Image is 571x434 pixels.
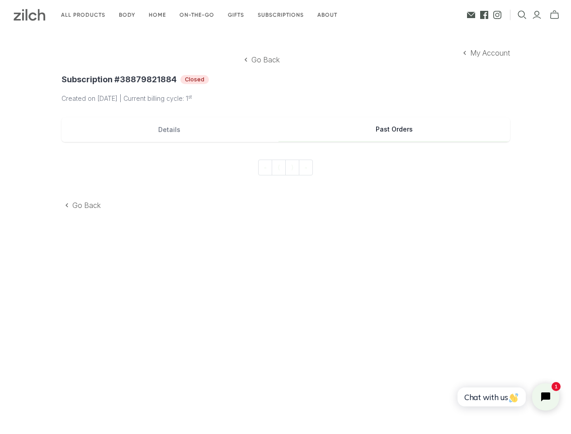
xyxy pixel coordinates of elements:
[180,75,209,84] span: Closed
[532,10,542,20] a: Login
[278,118,510,142] button: Past Orders
[188,94,192,100] sup: st
[142,5,173,26] a: Home
[186,94,192,103] span: 1
[518,10,527,19] button: Open search
[114,75,177,84] span: # 38879821884
[61,94,510,103] div: Created on [DATE]
[448,376,567,418] iframe: Tidio Chat
[61,75,114,84] span: Subscription
[241,55,280,65] button: Go Back
[14,9,45,21] img: Zilch has done the hard yards and handpicked the best ethical and sustainable products for you an...
[311,5,344,26] a: About
[61,200,510,210] a: Go Back
[112,5,142,26] a: Body
[61,118,278,142] button: Details
[54,5,112,26] a: All products
[173,5,221,26] a: On-the-go
[119,94,122,103] span: |
[251,5,311,26] a: Subscriptions
[547,10,562,20] button: mini-cart-toggle
[459,48,510,58] button: My Account
[123,94,192,103] span: Current billing cycle:
[221,5,251,26] a: Gifts
[61,200,101,210] button: Go Back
